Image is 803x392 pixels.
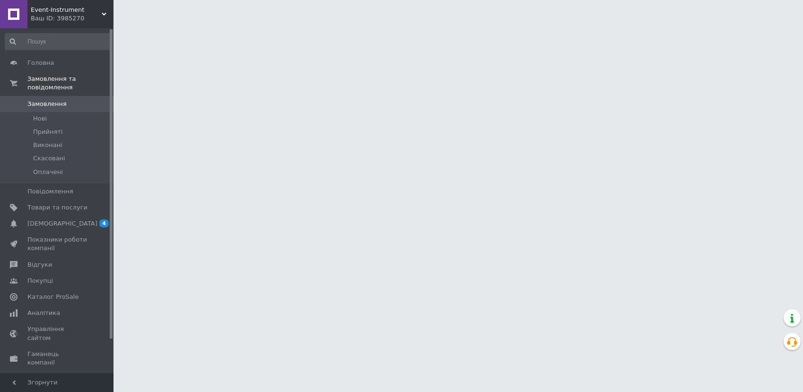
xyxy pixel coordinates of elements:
[33,141,62,149] span: Виконані
[27,325,87,342] span: Управління сайтом
[27,261,52,269] span: Відгуки
[27,59,54,67] span: Головна
[27,100,67,108] span: Замовлення
[33,154,65,163] span: Скасовані
[27,309,60,317] span: Аналітика
[31,14,113,23] div: Ваш ID: 3985270
[99,219,109,227] span: 4
[27,187,73,196] span: Повідомлення
[5,33,111,50] input: Пошук
[33,128,62,136] span: Прийняті
[27,75,113,92] span: Замовлення та повідомлення
[27,203,87,212] span: Товари та послуги
[27,350,87,367] span: Гаманець компанії
[27,293,79,301] span: Каталог ProSale
[27,277,53,285] span: Покупці
[31,6,102,14] span: Event-Instrument
[33,114,47,123] span: Нові
[27,219,97,228] span: [DEMOGRAPHIC_DATA]
[33,168,63,176] span: Оплачені
[27,235,87,253] span: Показники роботи компанії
